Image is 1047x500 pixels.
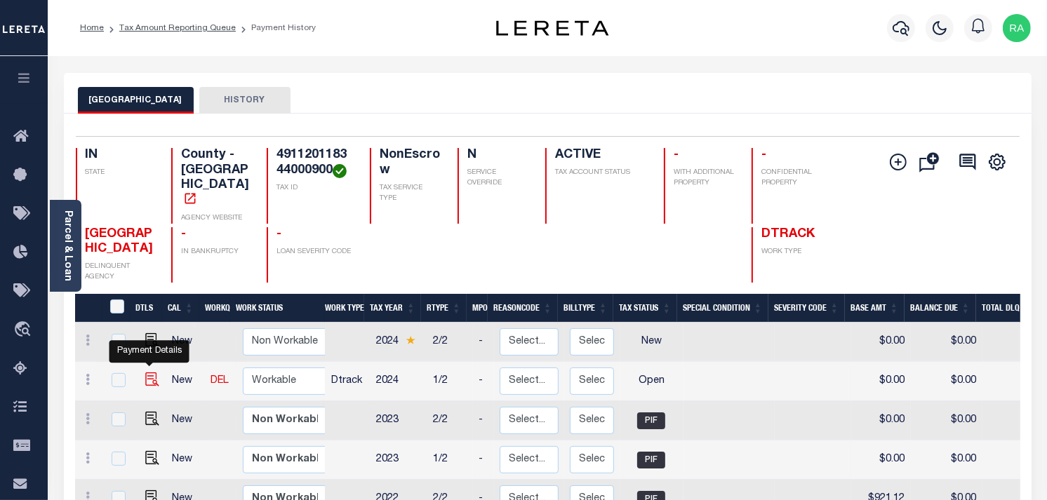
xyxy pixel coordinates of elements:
td: 2023 [371,401,427,440]
td: 2024 [371,323,427,362]
td: Open [620,362,683,401]
td: $0.00 [911,362,982,401]
td: 2024 [371,362,427,401]
a: DEL [211,376,229,386]
th: Tax Status: activate to sort column ascending [613,294,677,323]
td: Dtrack [326,362,371,401]
td: 2023 [371,440,427,480]
img: svg+xml;base64,PHN2ZyB4bWxucz0iaHR0cDovL3d3dy53My5vcmcvMjAwMC9zdmciIHBvaW50ZXItZXZlbnRzPSJub25lIi... [1003,14,1031,42]
th: CAL: activate to sort column ascending [162,294,199,323]
span: PIF [637,412,665,429]
button: [GEOGRAPHIC_DATA] [78,87,194,114]
td: $0.00 [851,323,911,362]
img: Star.svg [406,336,415,345]
td: 1/2 [427,362,473,401]
th: BillType: activate to sort column ascending [558,294,613,323]
td: $0.00 [851,440,911,480]
h4: NonEscrow [380,148,441,178]
td: - [473,401,494,440]
td: $0.00 [911,440,982,480]
td: - [473,440,494,480]
td: New [166,401,205,440]
th: WorkQ [199,294,230,323]
p: LOAN SEVERITY CODE [276,247,353,257]
td: - [473,323,494,362]
th: &nbsp;&nbsp;&nbsp;&nbsp;&nbsp;&nbsp;&nbsp;&nbsp;&nbsp;&nbsp; [75,294,102,323]
th: Work Status [230,294,325,323]
td: 2/2 [427,323,473,362]
i: travel_explore [13,321,36,339]
th: Special Condition: activate to sort column ascending [677,294,768,323]
th: Balance Due: activate to sort column ascending [905,294,976,323]
span: [GEOGRAPHIC_DATA] [86,228,154,256]
th: Base Amt: activate to sort column ascending [845,294,905,323]
td: New [166,323,205,362]
div: Payment Details [109,340,189,363]
td: New [620,323,683,362]
p: WITH ADDITIONAL PROPERTY [674,168,735,189]
span: - [181,228,186,241]
p: TAX SERVICE TYPE [380,183,441,204]
th: MPO [467,294,488,323]
li: Payment History [236,22,316,34]
a: Home [80,24,104,32]
a: Parcel & Loan [62,210,72,281]
th: ReasonCode: activate to sort column ascending [488,294,558,323]
th: Work Type [319,294,364,323]
th: Total DLQ: activate to sort column ascending [976,294,1038,323]
a: Tax Amount Reporting Queue [119,24,236,32]
td: $0.00 [911,401,982,440]
p: IN BANKRUPTCY [181,247,250,257]
span: - [761,149,766,161]
th: Severity Code: activate to sort column ascending [768,294,845,323]
td: $0.00 [851,362,911,401]
td: New [166,362,205,401]
p: STATE [86,168,154,178]
td: 1/2 [427,440,473,480]
td: New [166,440,205,480]
th: DTLS [130,294,162,323]
td: - [473,362,494,401]
span: PIF [637,452,665,468]
th: &nbsp; [102,294,131,323]
p: SERVICE OVERRIDE [467,168,528,189]
span: - [674,149,679,161]
th: Tax Year: activate to sort column ascending [364,294,421,323]
td: $0.00 [851,401,911,440]
h4: N [467,148,528,163]
p: AGENCY WEBSITE [181,213,250,224]
h4: County - [GEOGRAPHIC_DATA] [181,148,250,208]
p: CONFIDENTIAL PROPERTY [761,168,830,189]
img: logo-dark.svg [496,20,608,36]
span: - [276,228,281,241]
button: HISTORY [199,87,291,114]
h4: ACTIVE [555,148,648,163]
p: DELINQUENT AGENCY [86,262,154,283]
p: WORK TYPE [761,247,830,257]
th: RType: activate to sort column ascending [421,294,467,323]
h4: 491120118344000900 [276,148,353,178]
h4: IN [86,148,154,163]
td: $0.00 [911,323,982,362]
p: TAX ID [276,183,353,194]
span: DTRACK [761,228,815,241]
p: TAX ACCOUNT STATUS [555,168,648,178]
td: 2/2 [427,401,473,440]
